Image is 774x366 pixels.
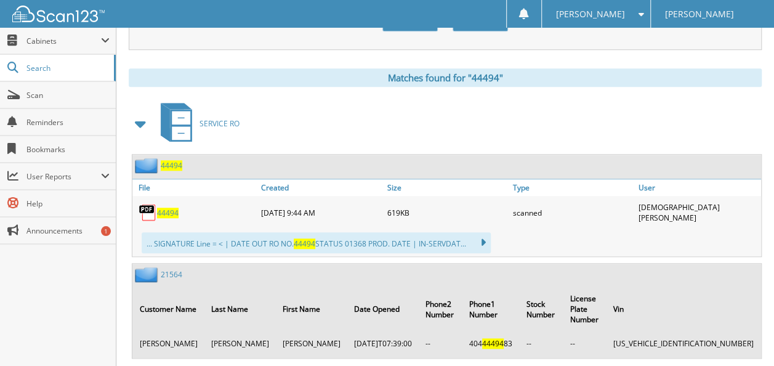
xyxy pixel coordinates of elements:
a: File [132,179,258,196]
span: Bookmarks [26,144,110,155]
td: -- [563,333,606,354]
span: User Reports [26,171,101,182]
td: -- [520,333,563,354]
span: Cabinets [26,36,101,46]
th: License Plate Number [563,286,606,332]
div: Matches found for "44494" [129,68,762,87]
th: Vin [607,286,760,332]
a: SERVICE RO [153,99,240,148]
div: [DEMOGRAPHIC_DATA][PERSON_NAME] [635,199,761,226]
th: Customer Name [134,286,204,332]
span: 44494 [294,238,315,249]
td: [PERSON_NAME] [134,333,204,354]
td: -- [419,333,462,354]
th: Date Opened [348,286,418,332]
td: [US_VEHICLE_IDENTIFICATION_NUMBER] [607,333,760,354]
th: Stock Number [520,286,563,332]
td: [PERSON_NAME] [205,333,275,354]
td: 404 83 [463,333,519,354]
img: folder2.png [135,158,161,173]
a: Type [510,179,635,196]
th: Last Name [205,286,275,332]
td: [PERSON_NAME] [276,333,347,354]
span: 44494 [482,338,504,349]
td: [DATE]T07:39:00 [348,333,418,354]
span: [PERSON_NAME] [665,10,734,18]
div: [DATE] 9:44 AM [258,199,384,226]
a: User [635,179,761,196]
div: 1 [101,226,111,236]
a: 44494 [157,208,179,218]
div: scanned [510,199,635,226]
a: Created [258,179,384,196]
th: Phone2 Number [419,286,462,332]
span: Scan [26,90,110,100]
div: 619KB [384,199,509,226]
img: PDF.png [139,203,157,222]
span: [PERSON_NAME] [555,10,624,18]
a: 44494 [161,160,182,171]
span: Search [26,63,108,73]
th: First Name [276,286,347,332]
img: scan123-logo-white.svg [12,6,105,22]
img: folder2.png [135,267,161,282]
span: Announcements [26,226,110,236]
span: Reminders [26,117,110,128]
a: 21564 [161,269,182,280]
div: ... SIGNATURE Line = < | DATE OUT RO NO. STATUS 01368 PROD. DATE | IN-SERVDAT... [142,232,491,253]
th: Phone1 Number [463,286,519,332]
span: Help [26,198,110,209]
span: SERVICE RO [200,118,240,129]
a: Size [384,179,509,196]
